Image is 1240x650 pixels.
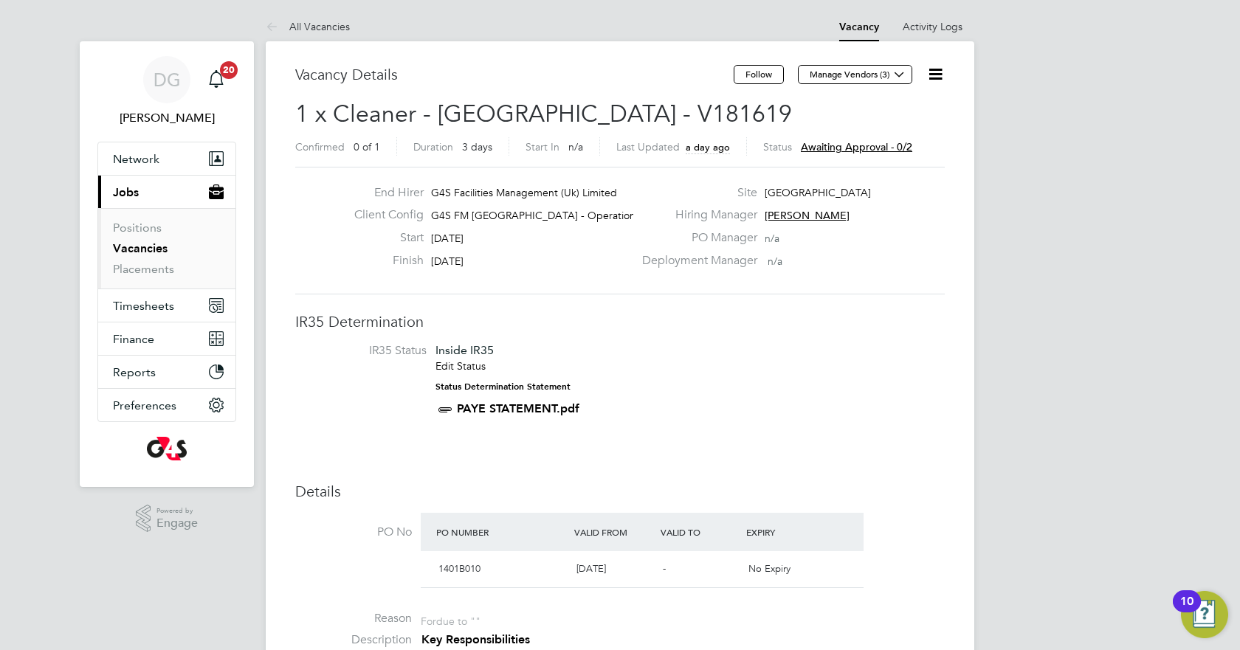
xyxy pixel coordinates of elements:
label: Start In [526,140,559,153]
img: g4s-logo-retina.png [147,437,187,460]
span: [GEOGRAPHIC_DATA] [765,186,871,199]
span: Finance [113,332,154,346]
strong: Status Determination Statement [435,381,571,392]
button: Timesheets [98,289,235,322]
span: n/a [568,140,583,153]
a: PAYE STATEMENT.pdf [457,401,579,415]
span: n/a [768,255,782,268]
span: Reports [113,365,156,379]
span: [DATE] [431,255,464,268]
button: Finance [98,322,235,355]
button: Open Resource Center, 10 new notifications [1181,591,1228,638]
span: Inside IR35 [435,343,494,357]
span: 1401B010 [438,562,480,575]
span: 20 [220,61,238,79]
button: Network [98,142,235,175]
span: G4S Facilities Management (Uk) Limited [431,186,617,199]
span: Jobs [113,185,139,199]
div: Valid From [571,519,657,545]
span: [DATE] [576,562,606,575]
a: Activity Logs [903,20,962,33]
span: G4S FM [GEOGRAPHIC_DATA] - Operational [431,209,643,222]
h3: Details [295,482,945,501]
a: Powered byEngage [136,505,199,533]
span: 3 days [462,140,492,153]
label: End Hirer [342,185,424,201]
span: n/a [765,232,779,245]
span: Engage [156,517,198,530]
strong: Key Responsibilities [421,632,530,646]
label: Description [295,632,412,648]
label: Client Config [342,207,424,223]
span: Powered by [156,505,198,517]
label: IR35 Status [310,343,427,359]
label: Status [763,140,792,153]
label: Duration [413,140,453,153]
label: Deployment Manager [633,253,757,269]
h3: IR35 Determination [295,312,945,331]
label: PO Manager [633,230,757,246]
label: PO No [295,525,412,540]
span: a day ago [686,141,730,153]
span: No Expiry [748,562,790,575]
button: Preferences [98,389,235,421]
button: Manage Vendors (3) [798,65,912,84]
span: [DATE] [431,232,464,245]
div: PO Number [433,519,571,545]
div: For due to "" [421,611,480,628]
label: Reason [295,611,412,626]
div: Valid To [657,519,743,545]
span: 0 of 1 [354,140,380,153]
label: Site [633,185,757,201]
span: 1 x Cleaner - [GEOGRAPHIC_DATA] - V181619 [295,100,792,128]
label: Confirmed [295,140,345,153]
a: Edit Status [435,359,486,373]
button: Reports [98,356,235,388]
nav: Main navigation [80,41,254,487]
div: Expiry [743,519,829,545]
label: Start [342,230,424,246]
div: Jobs [98,208,235,288]
a: All Vacancies [266,20,350,33]
label: Finish [342,253,424,269]
span: - [663,562,666,575]
a: Go to home page [97,437,236,460]
h3: Vacancy Details [295,65,734,84]
button: Follow [734,65,784,84]
span: [PERSON_NAME] [765,209,850,222]
span: Preferences [113,398,176,412]
a: 20 [201,56,231,103]
span: Timesheets [113,299,174,313]
a: Vacancy [839,21,879,33]
a: Positions [113,221,162,235]
label: Last Updated [616,140,680,153]
span: DG [154,70,181,89]
a: DG[PERSON_NAME] [97,56,236,127]
span: Network [113,152,159,166]
label: Hiring Manager [633,207,757,223]
a: Placements [113,262,174,276]
div: 10 [1180,601,1193,620]
span: Danny Glass [97,109,236,127]
button: Jobs [98,176,235,208]
span: Awaiting approval - 0/2 [801,140,912,153]
a: Vacancies [113,241,168,255]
